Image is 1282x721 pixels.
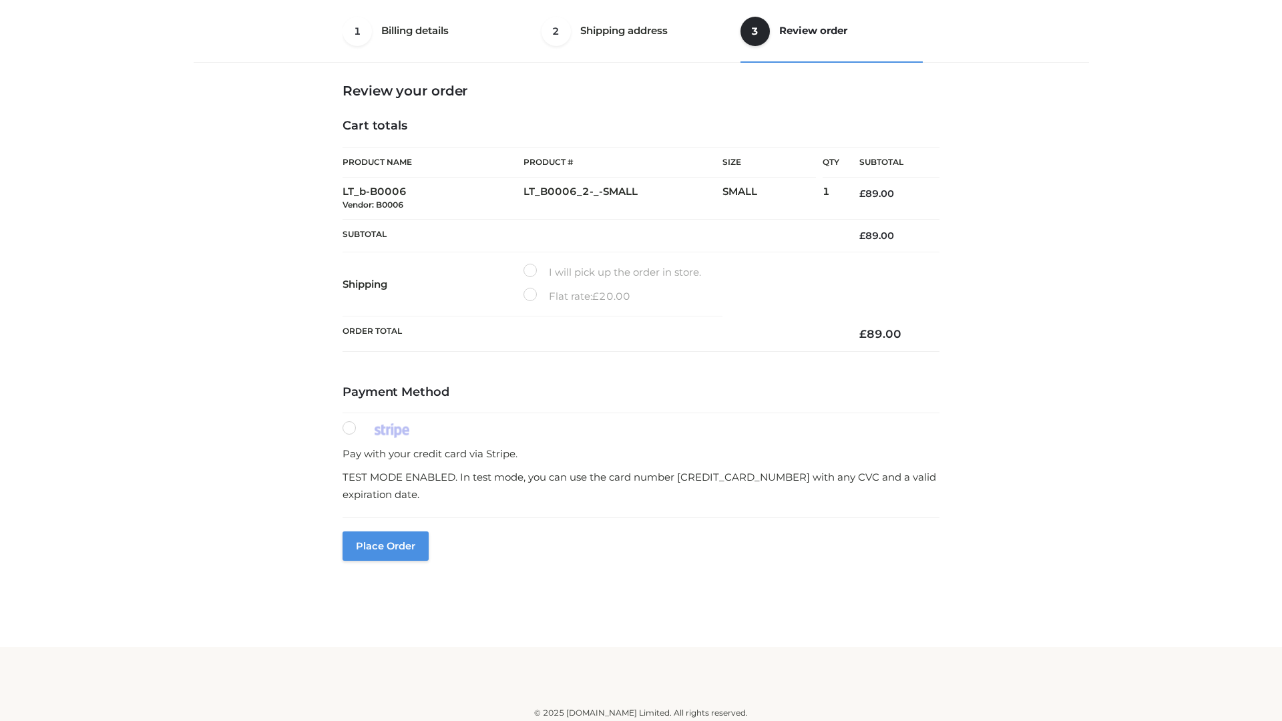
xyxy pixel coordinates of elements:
td: LT_b-B0006 [343,178,523,220]
h4: Payment Method [343,385,939,400]
h4: Cart totals [343,119,939,134]
bdi: 89.00 [859,230,894,242]
th: Shipping [343,252,523,316]
bdi: 20.00 [592,290,630,302]
span: £ [592,290,599,302]
h3: Review your order [343,83,939,99]
td: LT_B0006_2-_-SMALL [523,178,722,220]
th: Subtotal [839,148,939,178]
td: SMALL [722,178,823,220]
button: Place order [343,531,429,561]
span: £ [859,230,865,242]
th: Size [722,148,816,178]
div: © 2025 [DOMAIN_NAME] Limited. All rights reserved. [198,706,1084,720]
span: £ [859,188,865,200]
span: £ [859,327,867,340]
bdi: 89.00 [859,327,901,340]
th: Product # [523,147,722,178]
bdi: 89.00 [859,188,894,200]
th: Order Total [343,316,839,352]
small: Vendor: B0006 [343,200,403,210]
p: Pay with your credit card via Stripe. [343,445,939,463]
label: Flat rate: [523,288,630,305]
th: Product Name [343,147,523,178]
th: Subtotal [343,219,839,252]
p: TEST MODE ENABLED. In test mode, you can use the card number [CREDIT_CARD_NUMBER] with any CVC an... [343,469,939,503]
td: 1 [823,178,839,220]
th: Qty [823,147,839,178]
label: I will pick up the order in store. [523,264,701,281]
